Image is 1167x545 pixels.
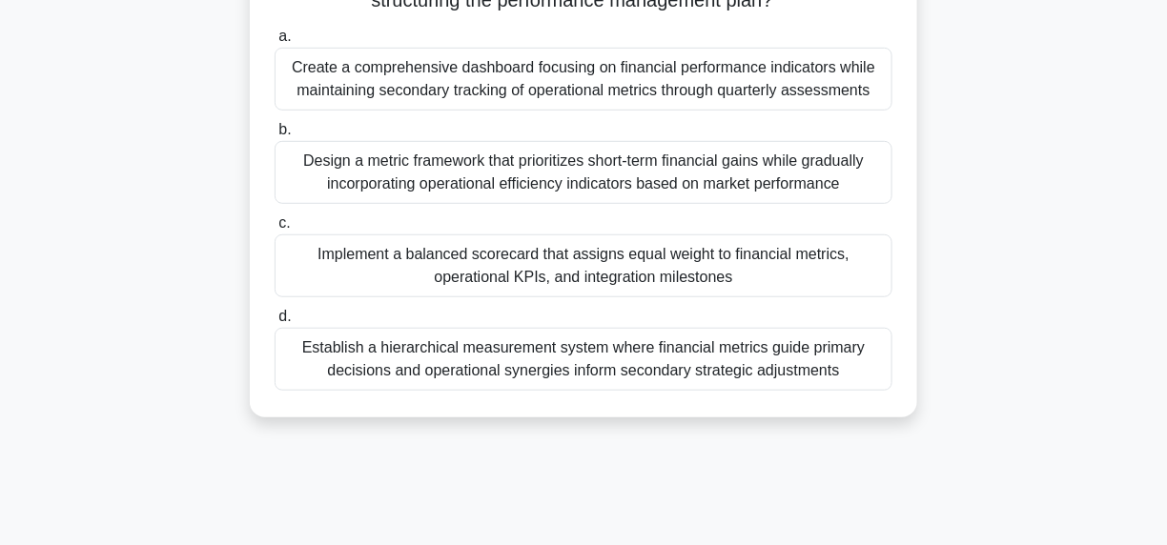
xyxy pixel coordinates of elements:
[275,48,892,111] div: Create a comprehensive dashboard focusing on financial performance indicators while maintaining s...
[278,214,290,231] span: c.
[275,234,892,297] div: Implement a balanced scorecard that assigns equal weight to financial metrics, operational KPIs, ...
[275,141,892,204] div: Design a metric framework that prioritizes short-term financial gains while gradually incorporati...
[275,328,892,391] div: Establish a hierarchical measurement system where financial metrics guide primary decisions and o...
[278,28,291,44] span: a.
[278,121,291,137] span: b.
[278,308,291,324] span: d.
